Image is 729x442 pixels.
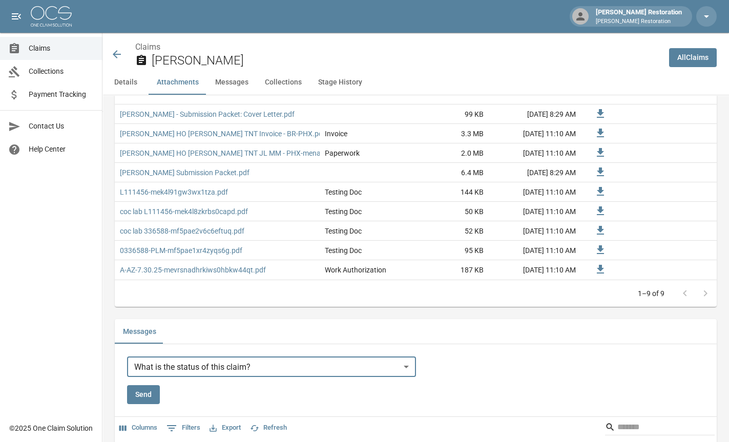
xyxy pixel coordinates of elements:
div: 95 KB [412,241,489,260]
div: Testing Doc [325,245,362,256]
a: L111456-mek4l91gw3wx1tza.pdf [120,187,228,197]
a: [PERSON_NAME] HO [PERSON_NAME] TNT Invoice - BR-PHX.pdf [120,129,325,139]
a: coc lab 336588-mf5pae2v6c6eftuq.pdf [120,226,244,236]
button: Messages [207,70,257,95]
div: 144 KB [412,182,489,202]
button: Show filters [164,420,203,436]
button: Export [207,420,243,436]
button: Stage History [310,70,370,95]
div: 50 KB [412,202,489,221]
span: Collections [29,66,94,77]
div: 187 KB [412,260,489,280]
p: [PERSON_NAME] Restoration [596,17,682,26]
div: Work Authorization [325,265,386,275]
div: [DATE] 11:10 AM [489,202,581,221]
p: 1–9 of 9 [638,288,664,299]
a: A-AZ-7.30.25-mevrsnadhrkiws0hbkw44qt.pdf [120,265,266,275]
div: [DATE] 8:29 AM [489,104,581,124]
div: 2.0 MB [412,143,489,163]
button: Collections [257,70,310,95]
h2: [PERSON_NAME] [152,53,661,68]
div: Paperwork [325,148,360,158]
div: related-list tabs [115,319,717,344]
div: © 2025 One Claim Solution [9,423,93,433]
button: Send [127,385,160,404]
div: [PERSON_NAME] Restoration [592,7,686,26]
span: Help Center [29,144,94,155]
a: coc lab L111456-mek4l8zkrbs0capd.pdf [120,206,248,217]
nav: breadcrumb [135,41,661,53]
a: [PERSON_NAME] - Submission Packet: Cover Letter.pdf [120,109,295,119]
span: Claims [29,43,94,54]
div: 6.4 MB [412,163,489,182]
a: [PERSON_NAME] HO [PERSON_NAME] TNT JL MM - PHX-menazjc5vd6h6a30.pdf [120,148,379,158]
button: Refresh [247,420,289,436]
div: 52 KB [412,221,489,241]
button: Select columns [117,420,160,436]
div: [DATE] 11:10 AM [489,182,581,202]
a: 0336588-PLM-mf5pae1xr4zyqs6g.pdf [120,245,242,256]
div: Search [605,419,715,437]
a: AllClaims [669,48,717,67]
div: [DATE] 11:10 AM [489,124,581,143]
div: What is the status of this claim? [127,356,416,377]
a: [PERSON_NAME] Submission Packet.pdf [120,167,249,178]
span: Contact Us [29,121,94,132]
button: Attachments [149,70,207,95]
div: Testing Doc [325,206,362,217]
button: Messages [115,319,164,344]
button: Details [102,70,149,95]
div: Testing Doc [325,226,362,236]
div: Testing Doc [325,187,362,197]
div: [DATE] 11:10 AM [489,143,581,163]
img: ocs-logo-white-transparent.png [31,6,72,27]
a: Claims [135,42,160,52]
div: [DATE] 11:10 AM [489,221,581,241]
div: 3.3 MB [412,124,489,143]
div: [DATE] 8:29 AM [489,163,581,182]
div: Invoice [325,129,347,139]
button: open drawer [6,6,27,27]
div: 99 KB [412,104,489,124]
div: [DATE] 11:10 AM [489,260,581,280]
span: Payment Tracking [29,89,94,100]
div: anchor tabs [102,70,729,95]
div: [DATE] 11:10 AM [489,241,581,260]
